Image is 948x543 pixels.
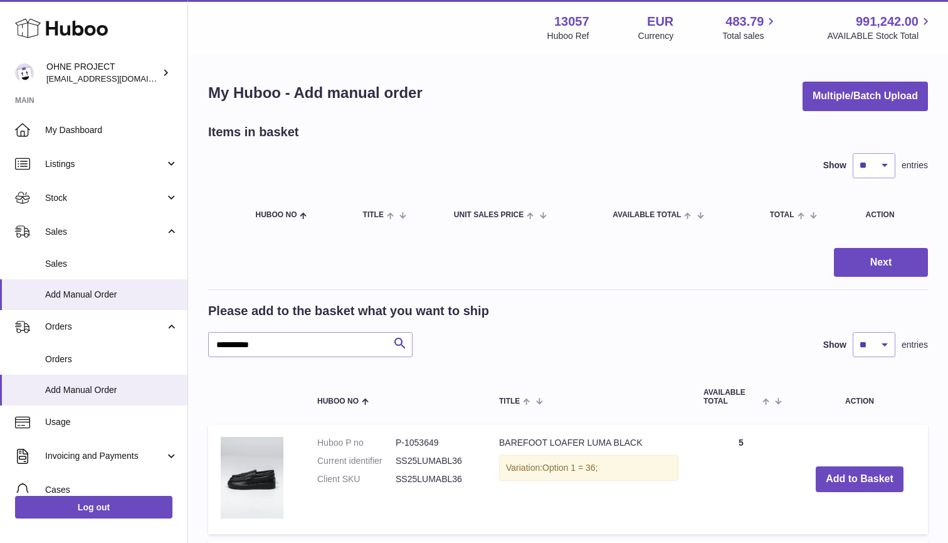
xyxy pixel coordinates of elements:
[834,248,928,277] button: Next
[45,226,165,238] span: Sales
[827,13,933,42] a: 991,242.00 AVAILABLE Stock Total
[45,484,178,496] span: Cases
[725,13,764,30] span: 483.79
[255,211,297,219] span: Huboo no
[827,30,933,42] span: AVAILABLE Stock Total
[317,455,396,467] dt: Current identifier
[823,339,846,351] label: Show
[542,463,598,473] span: Option 1 = 36;
[554,13,589,30] strong: 13057
[856,13,919,30] span: 991,242.00
[647,13,673,30] strong: EUR
[816,466,903,492] button: Add to Basket
[803,82,928,111] button: Multiple/Batch Upload
[703,389,759,405] span: AVAILABLE Total
[45,192,165,204] span: Stock
[791,376,928,417] th: Action
[691,424,791,534] td: 5
[46,73,184,83] span: [EMAIL_ADDRESS][DOMAIN_NAME]
[396,455,474,467] dd: SS25LUMABL36
[722,30,778,42] span: Total sales
[45,158,165,170] span: Listings
[396,473,474,485] dd: SS25LUMABL36
[902,159,928,171] span: entries
[221,437,283,519] img: BAREFOOT LOAFER LUMA BLACK
[45,321,165,333] span: Orders
[45,258,178,270] span: Sales
[317,397,359,406] span: Huboo no
[317,473,396,485] dt: Client SKU
[45,124,178,136] span: My Dashboard
[208,124,299,141] h2: Items in basket
[722,13,778,42] a: 483.79 Total sales
[363,211,384,219] span: Title
[46,61,159,85] div: OHNE PROJECT
[317,437,396,449] dt: Huboo P no
[613,211,681,219] span: AVAILABLE Total
[45,353,178,365] span: Orders
[638,30,674,42] div: Currency
[547,30,589,42] div: Huboo Ref
[208,303,489,320] h2: Please add to the basket what you want to ship
[45,289,178,301] span: Add Manual Order
[823,159,846,171] label: Show
[499,455,678,481] div: Variation:
[15,63,34,82] img: support@ohneproject.com
[770,211,794,219] span: Total
[45,384,178,396] span: Add Manual Order
[208,83,423,103] h1: My Huboo - Add manual order
[902,339,928,351] span: entries
[866,211,915,219] div: Action
[499,397,520,406] span: Title
[396,437,474,449] dd: P-1053649
[45,450,165,462] span: Invoicing and Payments
[45,416,178,428] span: Usage
[454,211,524,219] span: Unit Sales Price
[487,424,691,534] td: BAREFOOT LOAFER LUMA BLACK
[15,496,172,519] a: Log out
